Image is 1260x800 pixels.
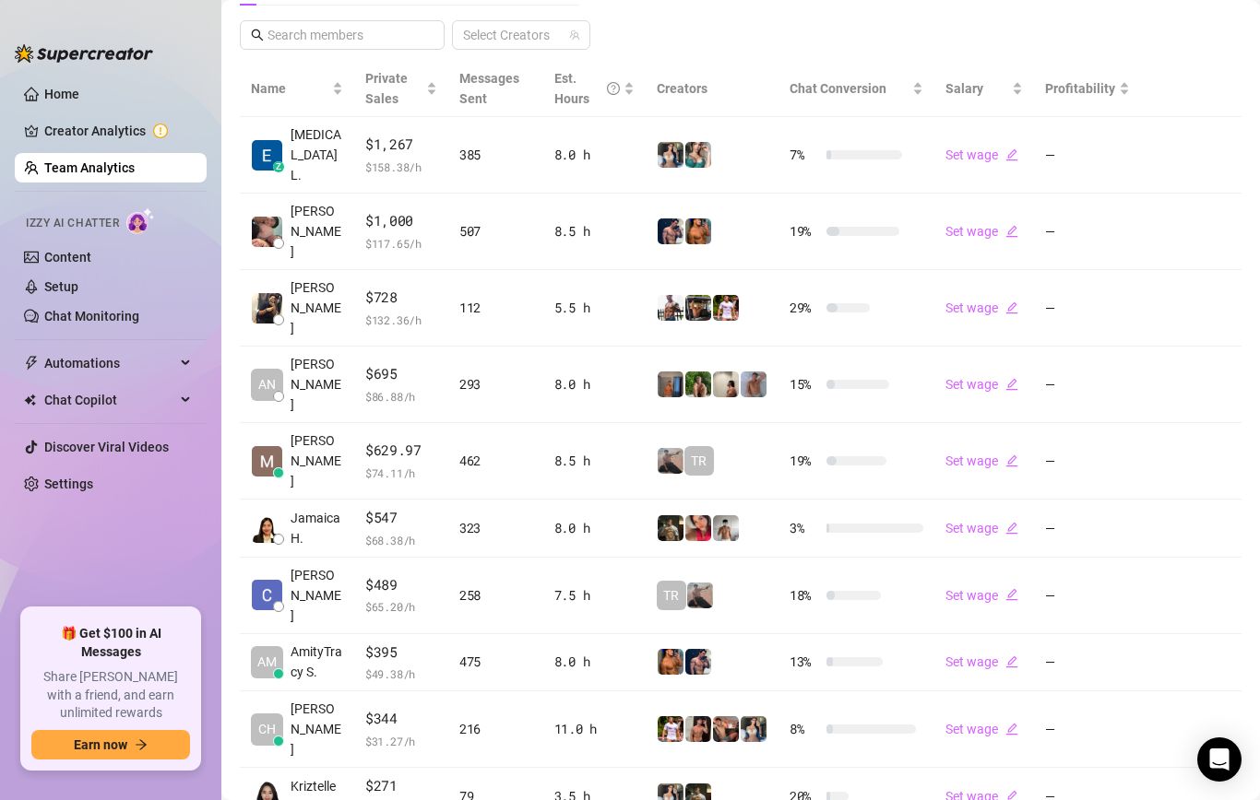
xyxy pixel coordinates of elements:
span: $ 158.38 /h [365,158,437,176]
td: — [1034,558,1141,634]
span: 3 % [790,518,819,538]
img: Regine Ore [252,217,282,247]
img: Hector [658,716,683,742]
span: Izzy AI Chatter [26,215,119,232]
td: — [1034,691,1141,768]
img: JG [658,649,683,675]
span: $728 [365,287,437,309]
span: search [251,29,264,41]
span: $ 74.11 /h [365,464,437,482]
div: 8.0 h [554,145,635,165]
span: TR [691,451,707,471]
span: thunderbolt [24,356,39,371]
div: 323 [459,518,532,538]
th: Name [240,61,354,117]
a: Set wageedit [945,453,1018,468]
span: $ 65.20 /h [365,597,437,616]
span: 19 % [790,221,819,241]
span: [PERSON_NAME] [291,277,343,338]
span: $695 [365,363,437,385]
span: arrow-right [135,738,148,751]
span: 18 % [790,585,819,606]
span: edit [1005,723,1018,735]
span: 19 % [790,451,819,471]
a: Set wageedit [945,588,1018,603]
span: 🎁 Get $100 in AI Messages [31,625,190,661]
span: 8 % [790,719,819,739]
span: $ 68.38 /h [365,531,437,549]
span: $ 31.27 /h [365,732,437,750]
span: edit [1005,588,1018,601]
span: edit [1005,225,1018,238]
img: JUSTIN [658,295,683,321]
span: Messages Sent [459,71,519,106]
span: AmityTracy S. [291,641,343,682]
img: Nathaniel [685,371,711,397]
span: $344 [365,708,437,730]
img: Axel [685,649,711,675]
input: Search members [267,25,419,45]
img: Katy [658,142,683,168]
span: [PERSON_NAME] [291,565,343,626]
span: 13 % [790,652,819,672]
span: $ 117.65 /h [365,234,437,253]
span: Jamaica H. [291,508,343,548]
img: Katy [741,716,767,742]
a: Set wageedit [945,722,1018,736]
div: 7.5 h [554,585,635,606]
td: — [1034,270,1141,347]
span: Name [251,78,328,99]
a: Set wageedit [945,147,1018,162]
span: $395 [365,641,437,664]
div: 258 [459,585,532,606]
span: Private Sales [365,71,408,106]
span: Chat Conversion [790,81,886,96]
td: — [1034,634,1141,692]
div: Open Intercom Messenger [1197,737,1242,782]
span: $ 132.36 /h [365,311,437,329]
div: Est. Hours [554,68,620,109]
img: AI Chatter [126,207,155,234]
img: Nathan [685,295,711,321]
span: Salary [945,81,983,96]
a: Discover Viral Videos [44,440,169,454]
span: [PERSON_NAME] [291,699,343,759]
img: Axel [658,218,683,244]
img: Wayne [658,371,683,397]
a: Set wageedit [945,224,1018,239]
img: Hector [713,295,739,321]
div: 385 [459,145,532,165]
a: Set wageedit [945,654,1018,669]
div: 216 [459,719,532,739]
span: $489 [365,574,437,596]
span: edit [1005,378,1018,391]
span: 29 % [790,298,819,318]
img: Zach [685,716,711,742]
a: Content [44,250,91,265]
img: Jamaica Hurtado [252,512,282,543]
span: [PERSON_NAME] [291,430,343,491]
span: edit [1005,522,1018,535]
td: — [1034,117,1141,194]
span: question-circle [607,68,620,109]
td: — [1034,500,1141,558]
div: z [273,161,284,172]
span: $629.97 [365,440,437,462]
span: $547 [365,507,437,529]
div: 11.0 h [554,719,635,739]
th: Creators [646,61,779,117]
img: Chat Copilot [24,394,36,406]
span: 7 % [790,145,819,165]
img: Charmaine Javil… [252,580,282,610]
td: — [1034,423,1141,500]
span: $ 49.38 /h [365,665,437,683]
span: edit [1005,301,1018,314]
img: Mariane Subia [252,446,282,476]
span: CH [258,719,276,739]
button: Earn nowarrow-right [31,730,190,759]
img: LC [687,582,713,608]
a: Set wageedit [945,377,1018,392]
span: edit [1005,655,1018,668]
a: Home [44,87,79,101]
div: 462 [459,451,532,471]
